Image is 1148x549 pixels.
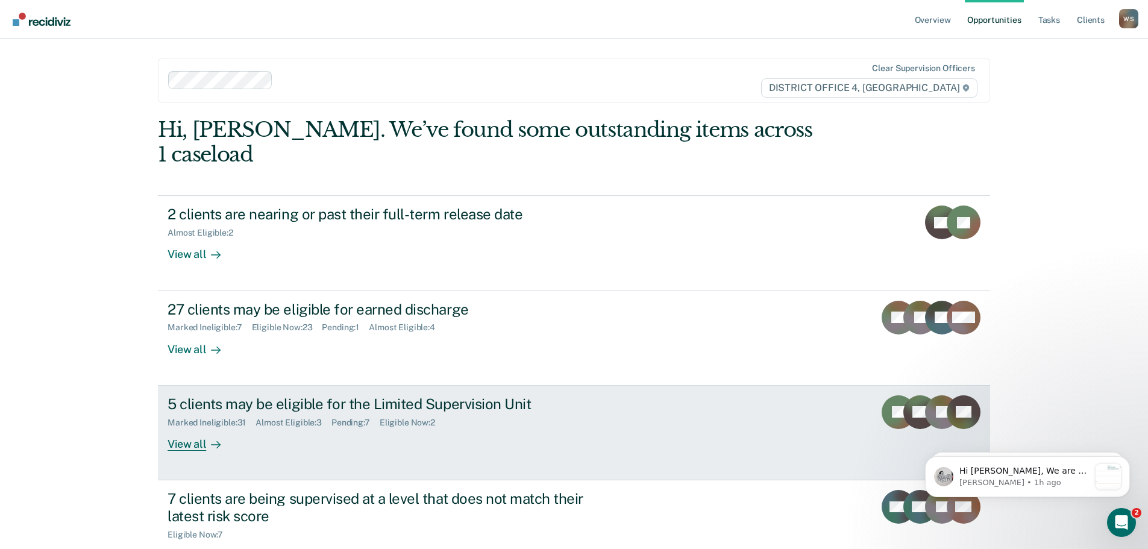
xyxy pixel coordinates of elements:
[1119,9,1138,28] div: W S
[168,228,243,238] div: Almost Eligible : 2
[168,418,256,428] div: Marked Ineligible : 31
[168,490,591,525] div: 7 clients are being supervised at a level that does not match their latest risk score
[907,432,1148,516] iframe: Intercom notifications message
[168,333,235,356] div: View all
[13,13,71,26] img: Recidiviz
[252,322,322,333] div: Eligible Now : 23
[256,418,331,428] div: Almost Eligible : 3
[1107,508,1136,537] iframe: Intercom live chat
[1132,508,1141,518] span: 2
[322,322,369,333] div: Pending : 1
[331,418,380,428] div: Pending : 7
[1119,9,1138,28] button: Profile dropdown button
[158,118,824,167] div: Hi, [PERSON_NAME]. We’ve found some outstanding items across 1 caseload
[761,78,977,98] span: DISTRICT OFFICE 4, [GEOGRAPHIC_DATA]
[168,238,235,262] div: View all
[158,386,990,480] a: 5 clients may be eligible for the Limited Supervision UnitMarked Ineligible:31Almost Eligible:3Pe...
[168,530,233,540] div: Eligible Now : 7
[158,195,990,290] a: 2 clients are nearing or past their full-term release dateAlmost Eligible:2View all
[872,63,974,74] div: Clear supervision officers
[369,322,445,333] div: Almost Eligible : 4
[168,427,235,451] div: View all
[380,418,445,428] div: Eligible Now : 2
[158,291,990,386] a: 27 clients may be eligible for earned dischargeMarked Ineligible:7Eligible Now:23Pending:1Almost ...
[168,301,591,318] div: 27 clients may be eligible for earned discharge
[168,395,591,413] div: 5 clients may be eligible for the Limited Supervision Unit
[168,205,591,223] div: 2 clients are nearing or past their full-term release date
[168,322,251,333] div: Marked Ineligible : 7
